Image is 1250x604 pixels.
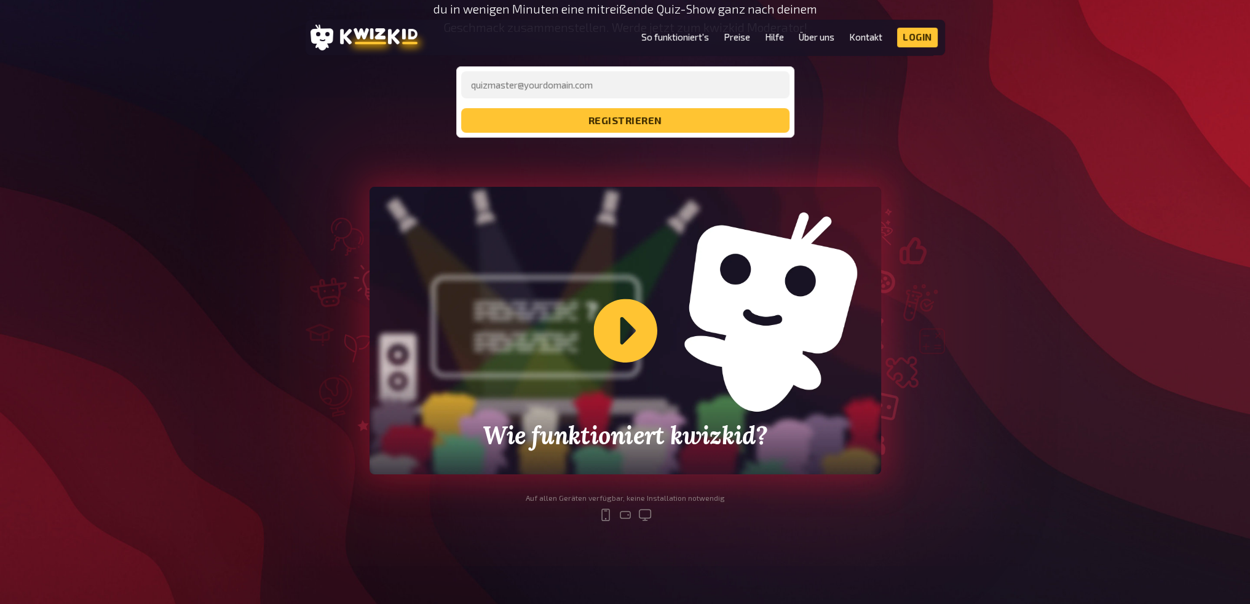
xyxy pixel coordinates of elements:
[461,71,789,98] input: quizmaster@yourdomain.com
[461,108,789,133] button: registrieren
[638,508,652,522] svg: desktop
[799,32,834,42] a: Über uns
[641,32,709,42] a: So funktioniert's
[765,32,784,42] a: Hilfe
[849,32,882,42] a: Kontakt
[897,28,938,47] a: Login
[618,508,633,522] svg: tablet
[598,508,613,522] svg: mobile
[472,422,778,450] h2: Wie funktioniert kwizkid?
[724,32,750,42] a: Preise
[526,494,725,503] div: Auf allen Geräten verfügbar, keine Installation notwendig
